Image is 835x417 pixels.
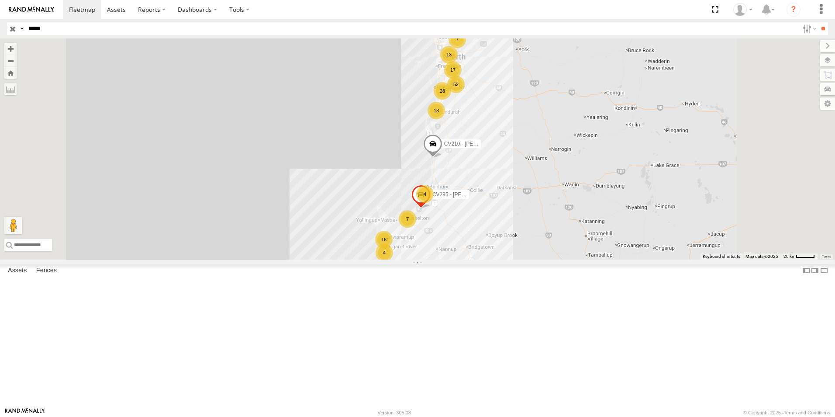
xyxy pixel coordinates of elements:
label: Fences [32,264,61,277]
label: Dock Summary Table to the Left [802,264,811,277]
label: Map Settings [820,97,835,110]
a: Terms [822,255,831,258]
div: 52 [447,76,465,93]
span: Map data ©2025 [745,254,778,259]
div: 7 [449,31,466,48]
div: Hayley Petersen [730,3,756,16]
button: Map Scale: 20 km per 40 pixels [781,254,818,260]
span: 20 km [783,254,796,259]
div: 4 [376,244,393,261]
div: 17 [444,61,462,79]
label: Measure [4,83,17,95]
button: Zoom in [4,43,17,55]
button: Drag Pegman onto the map to open Street View [4,217,22,234]
div: 4 [416,185,434,203]
button: Keyboard shortcuts [703,254,740,260]
span: CV295 - [PERSON_NAME] [432,192,496,198]
button: Zoom Home [4,67,17,79]
div: 13 [428,102,445,119]
label: Search Query [18,22,25,35]
a: Terms and Conditions [784,410,830,415]
label: Dock Summary Table to the Right [811,264,819,277]
label: Assets [3,264,31,277]
div: 28 [434,82,451,100]
img: rand-logo.svg [9,7,54,13]
span: CV210 - [PERSON_NAME] [444,141,508,147]
label: Search Filter Options [799,22,818,35]
a: Visit our Website [5,408,45,417]
div: 13 [440,46,458,63]
div: 16 [375,231,393,248]
button: Zoom out [4,55,17,67]
i: ? [787,3,800,17]
div: Version: 305.03 [378,410,411,415]
div: 7 [399,210,416,228]
label: Hide Summary Table [820,264,828,277]
div: © Copyright 2025 - [743,410,830,415]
